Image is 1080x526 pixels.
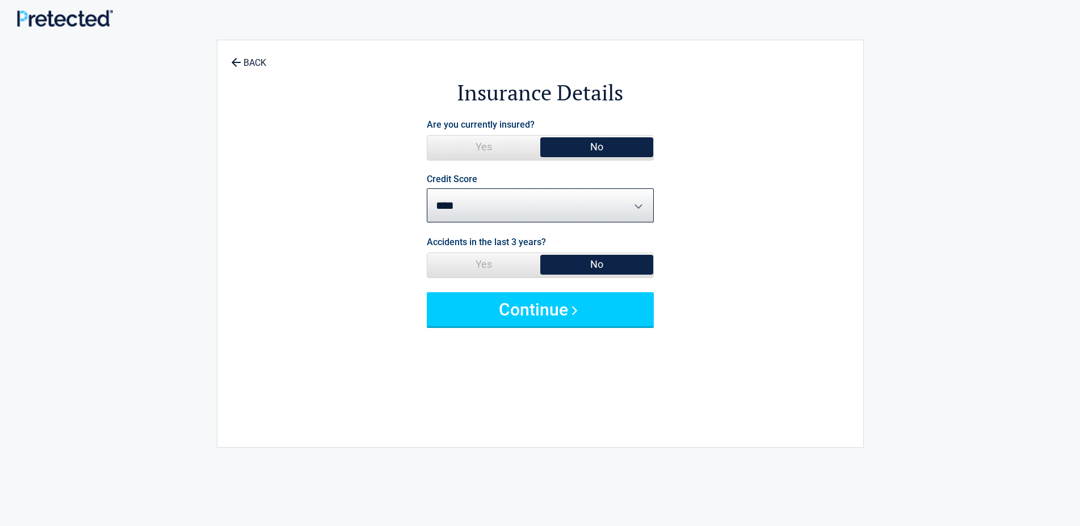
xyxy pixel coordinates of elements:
a: BACK [229,48,268,68]
span: No [540,136,653,158]
img: Main Logo [17,10,113,27]
span: No [540,253,653,276]
span: Yes [427,136,540,158]
h2: Insurance Details [280,78,801,107]
label: Credit Score [427,175,477,184]
label: Are you currently insured? [427,117,535,132]
span: Yes [427,253,540,276]
label: Accidents in the last 3 years? [427,234,546,250]
button: Continue [427,292,654,326]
